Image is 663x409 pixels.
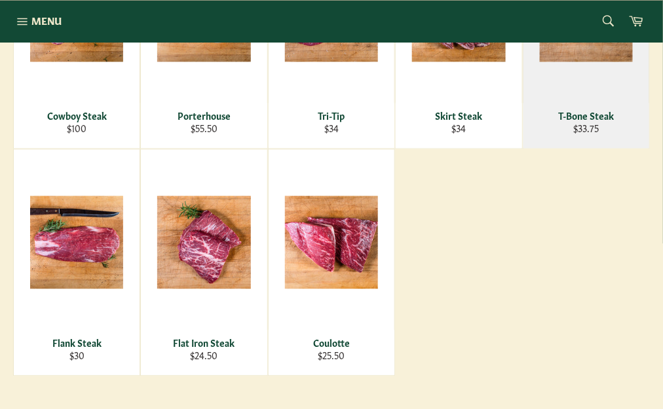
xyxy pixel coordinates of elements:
div: $55.50 [149,122,259,134]
a: Flat Iron Steak Flat Iron Steak $24.50 [140,149,267,376]
div: Flank Steak [22,336,132,349]
span: Menu [31,14,62,27]
div: $25.50 [276,349,386,361]
img: Flank Steak [30,196,123,289]
div: Tri-Tip [276,109,386,122]
div: Porterhouse [149,109,259,122]
div: $30 [22,349,132,361]
div: $100 [22,122,132,134]
a: Coulotte Coulotte $25.50 [268,149,395,376]
div: T-Bone Steak [531,109,641,122]
div: $24.50 [149,349,259,361]
div: Skirt Steak [404,109,514,122]
div: $34 [404,122,514,134]
img: Coulotte [285,196,378,289]
a: Flank Steak Flank Steak $30 [13,149,140,376]
div: Cowboy Steak [22,109,132,122]
div: Flat Iron Steak [149,336,259,349]
div: $34 [276,122,386,134]
div: Coulotte [276,336,386,349]
img: Flat Iron Steak [157,196,250,289]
